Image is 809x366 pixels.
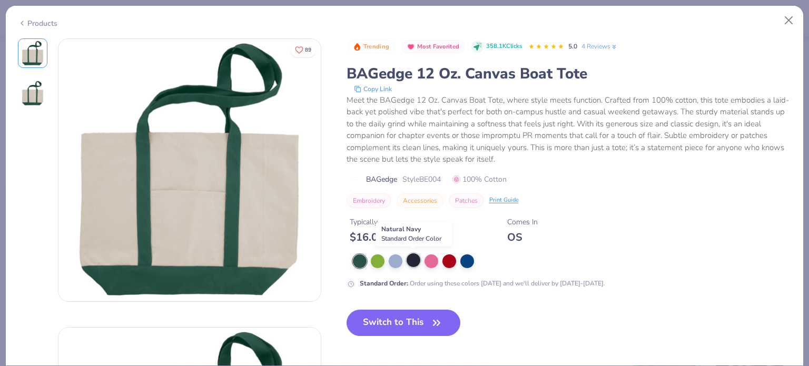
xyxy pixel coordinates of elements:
span: Standard Order Color [381,234,441,243]
span: Style BE004 [402,174,441,185]
button: Badge Button [401,40,465,54]
span: 89 [305,47,311,53]
span: Most Favorited [417,44,459,50]
span: BAGedge [366,174,397,185]
img: Most Favorited sort [407,43,415,51]
div: $ 16.00 - $ 24.00 [350,231,436,244]
strong: Standard Order : [360,279,408,288]
div: Products [18,18,57,29]
span: 358.1K Clicks [486,42,522,51]
button: Like [290,42,316,57]
button: copy to clipboard [351,84,395,94]
div: OS [507,231,538,244]
div: Typically [350,216,436,227]
div: Comes In [507,216,538,227]
img: Trending sort [353,43,361,51]
div: Print Guide [489,196,519,205]
button: Embroidery [347,193,391,208]
span: Trending [363,44,389,50]
div: Order using these colors [DATE] and we'll deliver by [DATE]-[DATE]. [360,279,605,288]
a: 4 Reviews [581,42,618,51]
div: Natural Navy [376,222,452,246]
button: Switch to This [347,310,461,336]
div: BAGedge 12 Oz. Canvas Boat Tote [347,64,792,84]
img: Front [58,39,321,301]
div: 5.0 Stars [528,38,564,55]
span: 5.0 [568,42,577,51]
img: Back [20,81,45,106]
img: brand logo [347,175,361,184]
button: Badge Button [348,40,395,54]
button: Close [779,11,799,31]
button: Accessories [397,193,443,208]
span: 100% Cotton [452,174,507,185]
button: Patches [449,193,484,208]
img: Front [20,41,45,66]
div: Meet the BAGedge 12 Oz. Canvas Boat Tote, where style meets function. Crafted from 100% cotton, t... [347,94,792,165]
